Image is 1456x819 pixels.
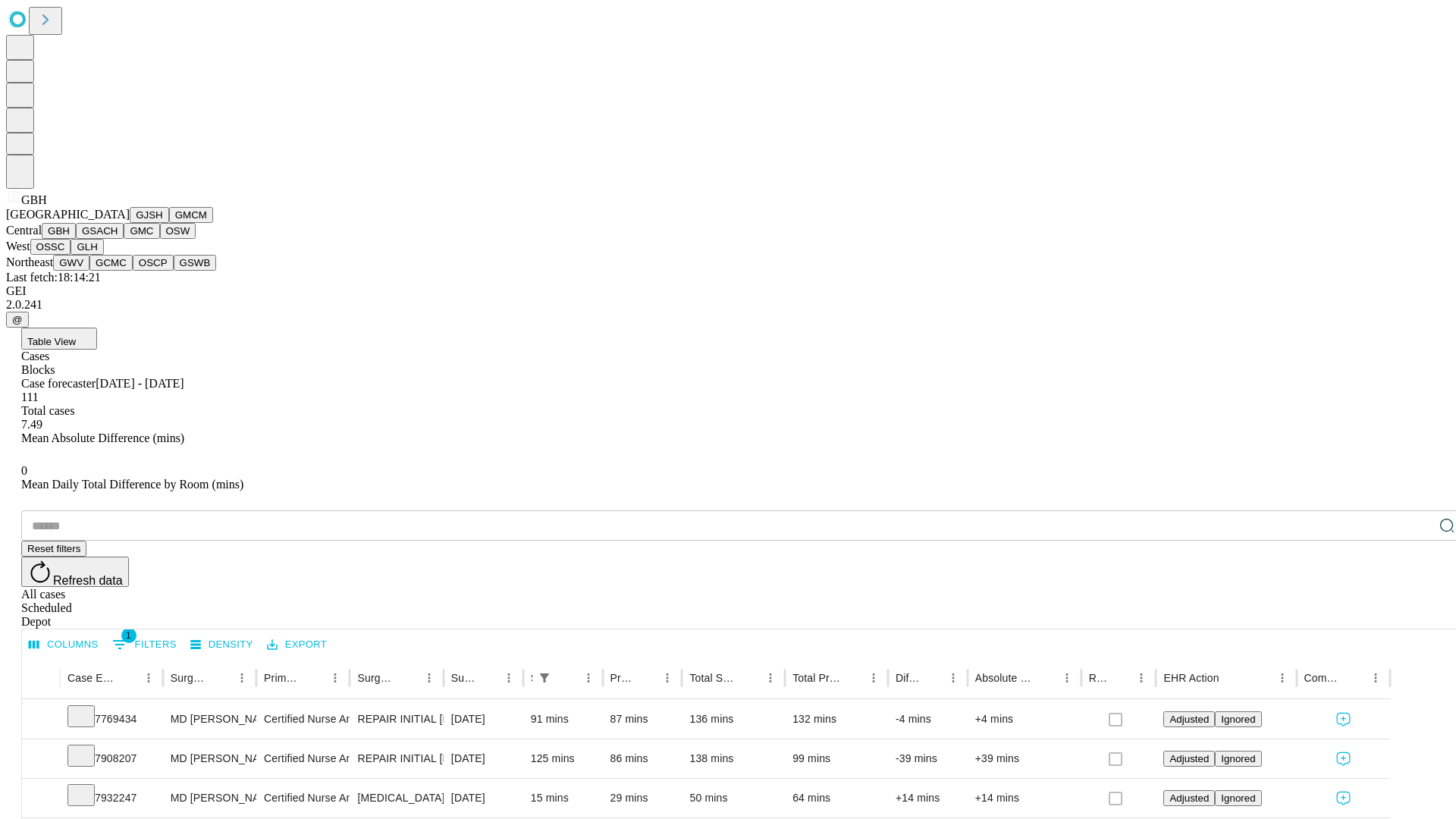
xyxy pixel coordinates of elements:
[1365,667,1386,689] button: Menu
[6,208,130,221] span: [GEOGRAPHIC_DATA]
[263,633,331,657] button: Export
[21,478,243,491] span: Mean Daily Total Difference by Room (mins)
[133,255,174,271] button: OSCP
[975,672,1034,684] div: Absolute Difference
[6,240,30,253] span: West
[30,707,52,733] button: Expand
[21,328,97,350] button: Table View
[896,779,960,817] div: +14 mins
[6,284,1450,298] div: GEI
[1169,714,1209,725] span: Adjusted
[76,223,124,239] button: GSACH
[67,672,115,684] div: Case Epic Id
[264,739,342,778] div: Certified Nurse Anesthetist
[943,667,964,689] button: Menu
[689,672,737,684] div: Total Scheduled Duration
[451,672,475,684] div: Surgery Date
[53,255,89,271] button: GWV
[264,672,302,684] div: Primary Service
[1215,790,1261,806] button: Ignored
[357,700,435,739] div: REPAIR INITIAL [MEDICAL_DATA] REDUCIBLE AGE [DEMOGRAPHIC_DATA] OR MORE
[21,404,74,417] span: Total cases
[863,667,884,689] button: Menu
[67,700,155,739] div: 7769434
[498,667,519,689] button: Menu
[689,779,777,817] div: 50 mins
[121,628,136,643] span: 1
[21,193,47,206] span: GBH
[610,672,635,684] div: Predicted In Room Duration
[1344,667,1365,689] button: Sort
[792,700,880,739] div: 132 mins
[531,700,595,739] div: 91 mins
[89,255,133,271] button: GCMC
[689,739,777,778] div: 138 mins
[1221,667,1242,689] button: Sort
[130,207,169,223] button: GJSH
[1304,672,1342,684] div: Comments
[6,271,101,284] span: Last fetch: 18:14:21
[25,633,102,657] button: Select columns
[975,700,1074,739] div: +4 mins
[975,779,1074,817] div: +14 mins
[171,779,249,817] div: MD [PERSON_NAME] [PERSON_NAME] Md
[1221,753,1255,764] span: Ignored
[171,739,249,778] div: MD [PERSON_NAME] [PERSON_NAME] Md
[27,543,80,554] span: Reset filters
[419,667,440,689] button: Menu
[1215,711,1261,727] button: Ignored
[792,672,840,684] div: Total Predicted Duration
[187,633,257,657] button: Density
[1163,711,1215,727] button: Adjusted
[30,239,71,255] button: OSSC
[21,431,184,444] span: Mean Absolute Difference (mins)
[21,377,96,390] span: Case forecaster
[124,223,159,239] button: GMC
[21,391,39,403] span: 111
[1163,751,1215,767] button: Adjusted
[739,667,760,689] button: Sort
[1109,667,1131,689] button: Sort
[1163,672,1219,684] div: EHR Action
[451,700,516,739] div: [DATE]
[30,786,52,812] button: Expand
[451,739,516,778] div: [DATE]
[1131,667,1152,689] button: Menu
[921,667,943,689] button: Sort
[264,779,342,817] div: Certified Nurse Anesthetist
[264,700,342,739] div: Certified Nurse Anesthetist
[896,700,960,739] div: -4 mins
[792,739,880,778] div: 99 mins
[1169,753,1209,764] span: Adjusted
[21,418,42,431] span: 7.49
[53,574,123,587] span: Refresh data
[171,672,209,684] div: Surgeon Name
[6,312,29,328] button: @
[1221,714,1255,725] span: Ignored
[21,464,27,477] span: 0
[531,672,532,684] div: Scheduled In Room Duration
[534,667,555,689] button: Show filters
[67,779,155,817] div: 7932247
[534,667,555,689] div: 1 active filter
[108,632,180,657] button: Show filters
[27,336,76,347] span: Table View
[896,672,920,684] div: Difference
[610,739,675,778] div: 86 mins
[578,667,599,689] button: Menu
[557,667,578,689] button: Sort
[1035,667,1056,689] button: Sort
[1221,792,1255,804] span: Ignored
[71,239,103,255] button: GLH
[174,255,217,271] button: GSWB
[6,298,1450,312] div: 2.0.241
[792,779,880,817] div: 64 mins
[657,667,678,689] button: Menu
[1056,667,1078,689] button: Menu
[303,667,325,689] button: Sort
[1089,672,1109,684] div: Resolved in EHR
[117,667,138,689] button: Sort
[6,224,42,237] span: Central
[896,739,960,778] div: -39 mins
[1163,790,1215,806] button: Adjusted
